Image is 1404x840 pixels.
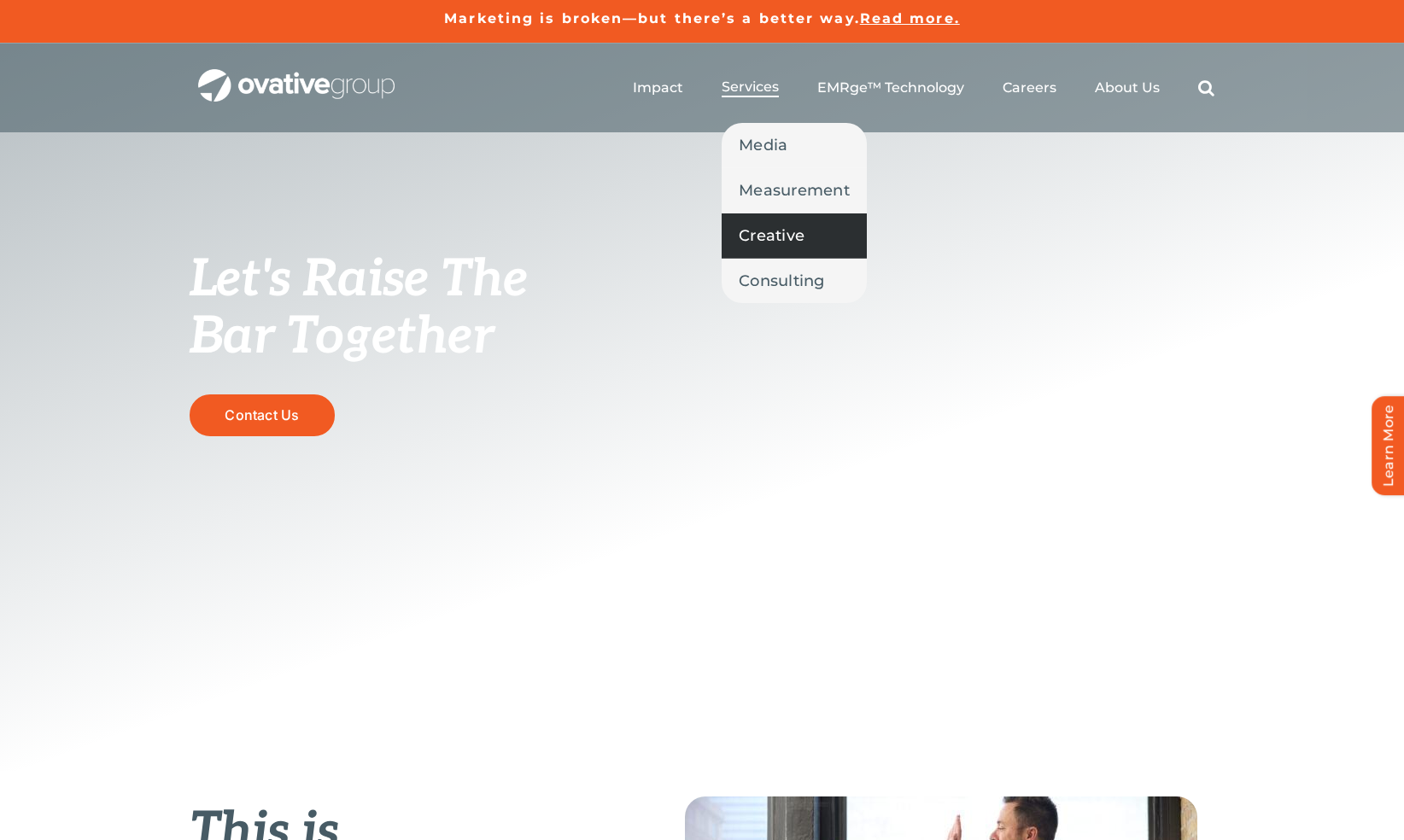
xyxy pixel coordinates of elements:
[739,269,825,293] span: Consulting
[722,168,867,213] a: Measurement
[190,394,335,436] a: Contact Us
[722,259,867,303] a: Consulting
[739,133,787,157] span: Media
[739,224,804,248] span: Creative
[190,306,494,368] span: Bar Together
[1095,79,1160,96] a: About Us
[225,406,299,423] span: Contact Us
[444,10,860,26] a: Marketing is broken—but there’s a better way.
[722,79,779,96] span: Services
[1003,79,1056,96] a: Careers
[860,10,960,26] a: Read more.
[1198,79,1214,96] a: Search
[722,79,779,97] a: Services
[190,249,529,311] span: Let's Raise The
[198,67,395,84] a: OG_Full_horizontal_WHT
[722,213,867,258] a: Creative
[739,178,850,202] span: Measurement
[722,123,867,167] a: Media
[633,79,683,96] a: Impact
[817,79,964,96] a: EMRge™ Technology
[633,61,1214,115] nav: Menu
